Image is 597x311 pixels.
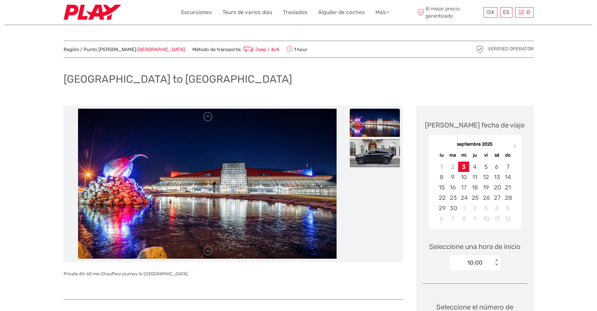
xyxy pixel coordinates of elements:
[64,46,185,53] span: Región / Punto [PERSON_NAME]:
[502,193,513,203] div: Choose domingo, 28 de septiembre de 2025
[137,47,185,52] a: [GEOGRAPHIC_DATA]
[502,203,513,213] div: Choose domingo, 5 de octubre de 2025
[429,141,521,148] div: septiembre 2025
[458,162,469,172] div: Choose miércoles, 3 de septiembre de 2025
[375,8,389,17] a: Más
[447,151,458,159] div: ma
[64,5,121,20] img: Fly Play
[436,162,447,172] div: Not available lunes, 1 de septiembre de 2025
[192,45,279,54] span: Método de transporte:
[286,45,307,54] span: 1 hour
[242,47,279,52] a: Jeep / 4x4
[469,193,480,203] div: Choose jueves, 25 de septiembre de 2025
[458,182,469,193] div: Choose miércoles, 17 de septiembre de 2025
[283,8,307,17] a: Traslados
[502,182,513,193] div: Choose domingo, 21 de septiembre de 2025
[491,203,502,213] div: Choose sábado, 4 de octubre de 2025
[436,214,447,224] div: Choose lunes, 6 de octubre de 2025
[458,193,469,203] div: Choose miércoles, 24 de septiembre de 2025
[469,172,480,182] div: Choose jueves, 11 de septiembre de 2025
[502,214,513,224] div: Choose domingo, 12 de octubre de 2025
[494,259,499,266] div: < >
[458,151,469,159] div: mi
[480,182,491,193] div: Choose viernes, 19 de septiembre de 2025
[458,172,469,182] div: Choose miércoles, 10 de septiembre de 2025
[181,8,212,17] a: Excursiones
[502,151,513,159] div: do
[436,151,447,159] div: lu
[447,193,458,203] div: Choose martes, 23 de septiembre de 2025
[502,172,513,182] div: Choose domingo, 14 de septiembre de 2025
[469,182,480,193] div: Choose jueves, 18 de septiembre de 2025
[447,203,458,213] div: Choose martes, 30 de septiembre de 2025
[72,10,80,17] button: Open LiveChat chat widget
[491,172,502,182] div: Choose sábado, 13 de septiembre de 2025
[429,242,521,251] span: Seleccione una hora de inicio
[469,203,480,213] div: Choose jueves, 2 de octubre de 2025
[491,162,502,172] div: Choose sábado, 6 de septiembre de 2025
[500,7,512,18] div: ES
[425,120,525,130] div: [PERSON_NAME] fecha de viaje
[511,143,521,153] button: Next Month
[491,214,502,224] div: Choose sábado, 11 de octubre de 2025
[447,162,458,172] div: Not available martes, 2 de septiembre de 2025
[502,162,513,172] div: Choose domingo, 7 de septiembre de 2025
[480,172,491,182] div: Choose viernes, 12 de septiembre de 2025
[480,162,491,172] div: Choose viernes, 5 de septiembre de 2025
[480,214,491,224] div: Choose viernes, 10 de octubre de 2025
[491,182,502,193] div: Choose sábado, 20 de septiembre de 2025
[350,139,400,167] img: 014d16baa1fa409ab973b572da5c6848_slider_thumbnail.jpeg
[416,5,482,19] span: El mejor precio garantizado
[488,46,534,52] span: Verified Operator
[9,11,71,16] p: We're away right now. Please check back later!
[350,109,400,137] img: e6042924f1b044398e34054599ab472b_slider_thumbnail.jpeg
[486,9,495,15] span: ISK
[469,162,480,172] div: Choose jueves, 4 de septiembre de 2025
[223,8,272,17] a: Tours de varios días
[436,182,447,193] div: Choose lunes, 15 de septiembre de 2025
[431,162,519,224] div: month 2025-09
[475,44,485,54] img: verified_operator_grey_128.png
[526,9,531,15] span: 0
[447,214,458,224] div: Choose martes, 7 de octubre de 2025
[78,109,337,259] img: e6042924f1b044398e34054599ab472b_main_slider.jpeg
[458,203,469,213] div: Choose miércoles, 1 de octubre de 2025
[491,193,502,203] div: Choose sábado, 27 de septiembre de 2025
[480,151,491,159] div: vi
[436,172,447,182] div: Choose lunes, 8 de septiembre de 2025
[436,203,447,213] div: Choose lunes, 29 de septiembre de 2025
[458,214,469,224] div: Choose miércoles, 8 de octubre de 2025
[469,214,480,224] div: Choose jueves, 9 de octubre de 2025
[447,182,458,193] div: Choose martes, 16 de septiembre de 2025
[447,172,458,182] div: Choose martes, 9 de septiembre de 2025
[480,203,491,213] div: Choose viernes, 3 de octubre de 2025
[491,151,502,159] div: sá
[480,193,491,203] div: Choose viernes, 26 de septiembre de 2025
[318,8,365,17] a: Alquiler de coches
[469,151,480,159] div: ju
[64,73,292,86] h1: [GEOGRAPHIC_DATA] to [GEOGRAPHIC_DATA]
[64,271,403,277] p: Private 45-60 min Chauffeur journey to [GEOGRAPHIC_DATA]
[436,193,447,203] div: Choose lunes, 22 de septiembre de 2025
[467,259,483,267] div: 10:00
